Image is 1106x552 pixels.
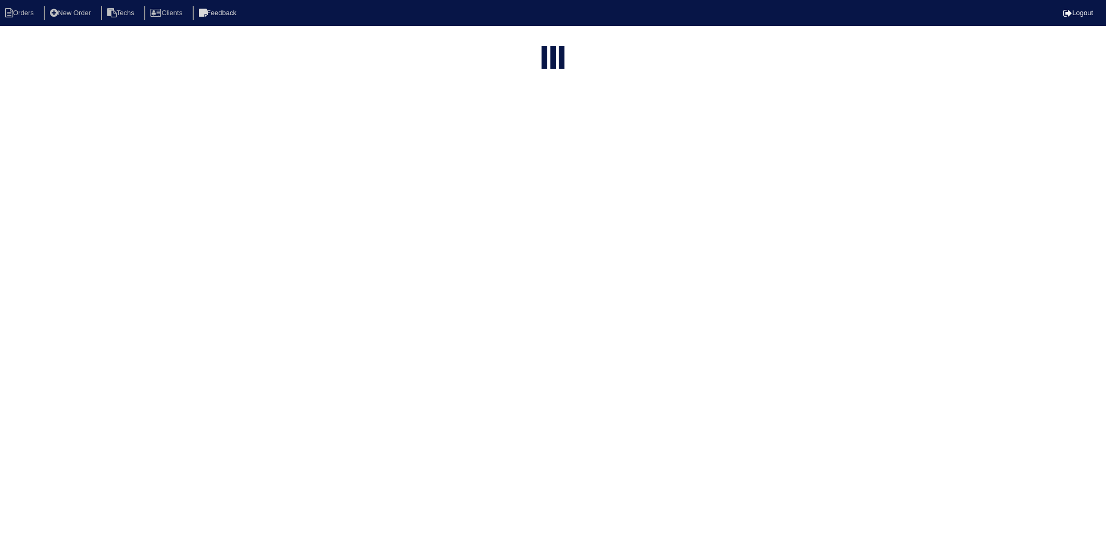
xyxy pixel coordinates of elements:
li: New Order [44,6,99,20]
a: New Order [44,9,99,17]
li: Clients [144,6,191,20]
a: Logout [1063,9,1093,17]
a: Clients [144,9,191,17]
li: Techs [101,6,143,20]
li: Feedback [193,6,245,20]
div: loading... [550,46,556,71]
a: Techs [101,9,143,17]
